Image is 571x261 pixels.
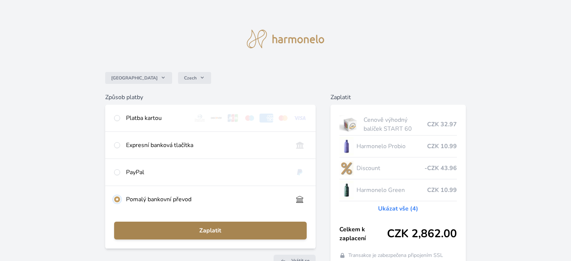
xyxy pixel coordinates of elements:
img: start.jpg [339,115,361,134]
button: Zaplatit [114,222,307,239]
button: Czech [178,72,211,84]
span: CZK 2,862.00 [387,227,457,241]
span: Harmonelo Probio [357,142,427,151]
img: visa.svg [293,114,307,123]
span: Cenově výhodný balíček START 60 [364,115,427,133]
span: CZK 10.99 [427,186,457,195]
div: Pomalý bankovní převod [126,195,287,204]
img: CLEAN_PROBIO_se_stinem_x-lo.jpg [339,137,354,156]
span: [GEOGRAPHIC_DATA] [111,75,158,81]
img: paypal.svg [293,168,307,177]
img: discount-lo.png [339,159,354,177]
img: CLEAN_GREEN_se_stinem_x-lo.jpg [339,181,354,199]
div: PayPal [126,168,287,177]
img: maestro.svg [243,114,257,123]
span: Transakce je zabezpečena připojením SSL [348,252,443,259]
img: amex.svg [259,114,273,123]
span: Zaplatit [120,226,301,235]
img: mc.svg [276,114,290,123]
span: -CZK 43.96 [425,164,457,173]
div: Expresní banková tlačítka [126,141,287,150]
img: diners.svg [193,114,207,123]
a: Ukázat vše (4) [378,204,418,213]
img: onlineBanking_CZ.svg [293,141,307,150]
span: Celkem k zaplacení [339,225,387,243]
img: logo.svg [247,30,324,48]
h6: Způsob platby [105,93,316,102]
h6: Zaplatit [330,93,466,102]
div: Platba kartou [126,114,187,123]
span: Harmonelo Green [357,186,427,195]
span: CZK 32.97 [427,120,457,129]
img: jcb.svg [226,114,240,123]
button: [GEOGRAPHIC_DATA] [105,72,172,84]
span: CZK 10.99 [427,142,457,151]
img: discover.svg [210,114,223,123]
img: bankTransfer_IBAN.svg [293,195,307,204]
span: Discount [357,164,425,173]
span: Czech [184,75,197,81]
